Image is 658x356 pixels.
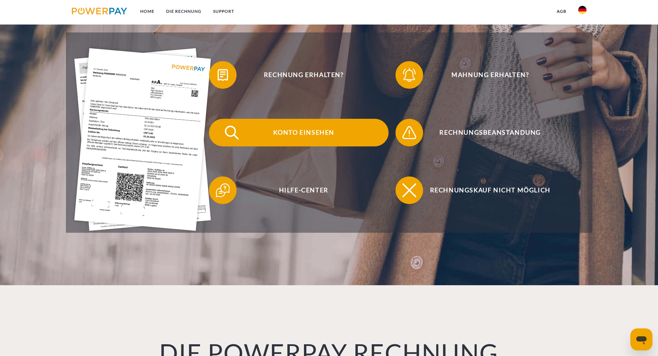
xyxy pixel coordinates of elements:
[395,176,575,204] button: Rechnungskauf nicht möglich
[214,182,231,199] img: qb_help.svg
[209,61,389,89] button: Rechnung erhalten?
[209,176,389,204] button: Hilfe-Center
[214,66,231,84] img: qb_bill.svg
[406,176,575,204] span: Rechnungskauf nicht möglich
[219,176,388,204] span: Hilfe-Center
[395,61,575,89] button: Mahnung erhalten?
[578,6,587,14] img: de
[207,5,240,18] a: SUPPORT
[406,119,575,146] span: Rechnungsbeanstandung
[401,66,418,84] img: qb_bell.svg
[401,124,418,141] img: qb_warning.svg
[219,61,388,89] span: Rechnung erhalten?
[223,124,240,141] img: qb_search.svg
[209,119,389,146] button: Konto einsehen
[551,5,572,18] a: agb
[630,328,652,350] iframe: Schaltfläche zum Öffnen des Messaging-Fensters
[401,182,418,199] img: qb_close.svg
[406,61,575,89] span: Mahnung erhalten?
[72,8,127,15] img: logo-powerpay.svg
[219,119,388,146] span: Konto einsehen
[160,5,207,18] a: DIE RECHNUNG
[395,119,575,146] button: Rechnungsbeanstandung
[134,5,160,18] a: Home
[74,48,211,231] img: single_invoice_powerpay_de.jpg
